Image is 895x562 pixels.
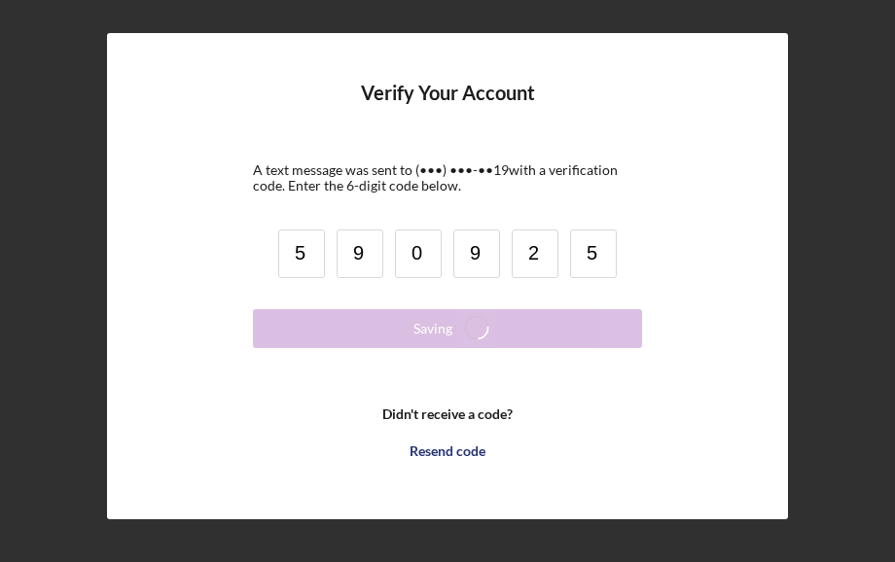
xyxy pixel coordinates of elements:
[253,309,642,348] button: Saving
[413,309,452,348] div: Saving
[253,432,642,471] button: Resend code
[361,82,535,133] h4: Verify Your Account
[382,406,513,422] b: Didn't receive a code?
[253,162,642,193] div: A text message was sent to (•••) •••-•• 19 with a verification code. Enter the 6-digit code below.
[410,432,485,471] div: Resend code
